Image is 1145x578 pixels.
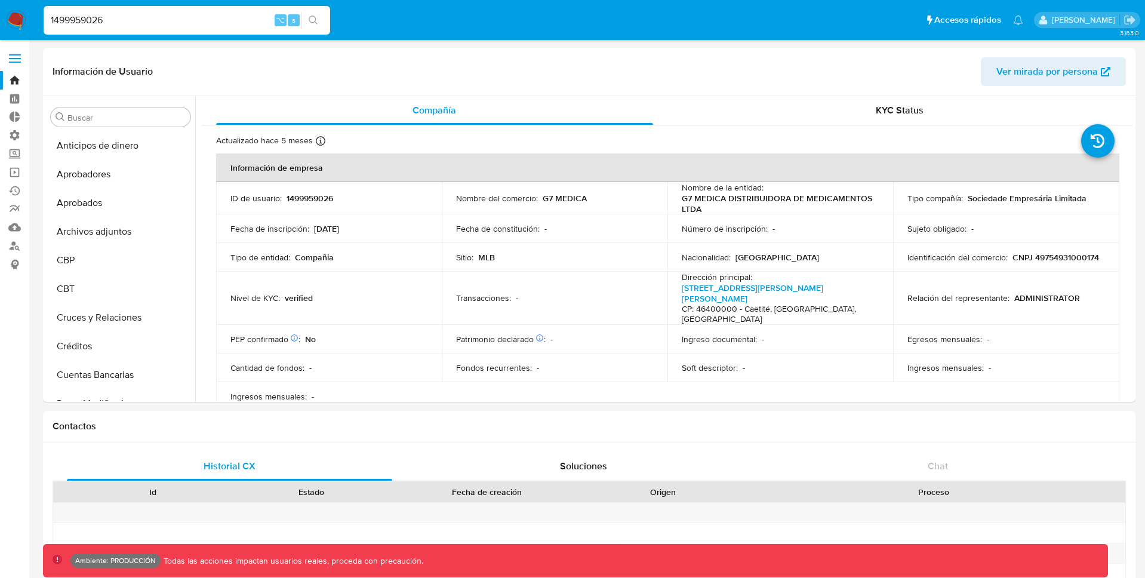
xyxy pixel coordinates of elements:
p: - [312,391,314,402]
p: Nombre de la entidad : [682,182,764,193]
p: - [987,334,989,345]
span: Accesos rápidos [934,14,1001,26]
button: Aprobadores [46,160,195,189]
p: Soft descriptor : [682,362,738,373]
th: Información de empresa [216,153,1119,182]
p: Relación del representante : [907,293,1009,303]
h1: Información de Usuario [53,66,153,78]
p: ADMINISTRATOR [1014,293,1080,303]
button: Cuentas Bancarias [46,361,195,389]
p: Compañia [295,252,334,263]
p: Nacionalidad : [682,252,731,263]
p: [DATE] [314,223,339,234]
input: Buscar usuario o caso... [44,13,330,28]
p: Nombre del comercio : [456,193,538,204]
p: Cantidad de fondos : [230,362,304,373]
a: Salir [1124,14,1136,26]
p: Egresos mensuales : [907,334,982,345]
p: G7 MEDICA DISTRIBUIDORA DE MEDICAMENTOS LTDA [682,193,874,214]
button: search-icon [301,12,325,29]
p: Número de inscripción : [682,223,768,234]
p: - [544,223,547,234]
h1: Contactos [53,420,1126,432]
p: Todas las acciones impactan usuarios reales, proceda con precaución. [161,555,423,567]
p: Sujeto obligado : [907,223,967,234]
p: Ingreso documental : [682,334,757,345]
p: Tipo de entidad : [230,252,290,263]
p: Ambiente: PRODUCCIÓN [75,558,156,563]
button: Archivos adjuntos [46,217,195,246]
p: G7 MEDICA [543,193,587,204]
input: Buscar [67,112,186,123]
p: - [537,362,539,373]
p: Fecha de inscripción : [230,223,309,234]
p: Transacciones : [456,293,511,303]
span: Soluciones [560,459,607,473]
div: Estado [241,486,382,498]
p: - [762,334,764,345]
p: - [516,293,518,303]
button: Buscar [56,112,65,122]
button: Anticipos de dinero [46,131,195,160]
a: [STREET_ADDRESS][PERSON_NAME][PERSON_NAME] [682,282,823,305]
p: Ingresos mensuales : [230,391,307,402]
p: Tipo compañía : [907,193,963,204]
span: Historial CX [204,459,256,473]
span: Chat [928,459,948,473]
p: Sociedade Empresária Limitada [968,193,1086,204]
p: Nivel de KYC : [230,293,280,303]
p: No [305,334,316,345]
button: CBP [46,246,195,275]
p: MLB [478,252,495,263]
p: Sitio : [456,252,473,263]
p: - [309,362,312,373]
p: Ingresos mensuales : [907,362,984,373]
p: Actualizado hace 5 meses [216,135,313,146]
p: 1499959026 [287,193,333,204]
a: Notificaciones [1013,15,1023,25]
button: Cruces y Relaciones [46,303,195,332]
p: Dirección principal : [682,272,752,282]
div: Fecha de creación [399,486,575,498]
p: [GEOGRAPHIC_DATA] [735,252,819,263]
span: s [292,14,296,26]
div: Proceso [750,486,1117,498]
button: Datos Modificados [46,389,195,418]
p: Fecha de constitución : [456,223,540,234]
p: PEP confirmado : [230,334,300,345]
p: CNPJ 49754931000174 [1012,252,1099,263]
p: verified [285,293,313,303]
p: - [989,362,991,373]
span: ⌥ [276,14,285,26]
p: ID de usuario : [230,193,282,204]
p: - [550,334,553,345]
p: - [971,223,974,234]
p: Identificación del comercio : [907,252,1008,263]
p: Patrimonio declarado : [456,334,546,345]
button: CBT [46,275,195,303]
p: - [772,223,775,234]
span: KYC Status [876,103,924,117]
span: Compañía [413,103,456,117]
span: Ver mirada por persona [996,57,1098,86]
button: Aprobados [46,189,195,217]
p: Fondos recurrentes : [456,362,532,373]
p: franco.barberis@mercadolibre.com [1052,14,1119,26]
button: Ver mirada por persona [981,57,1126,86]
button: Créditos [46,332,195,361]
div: Origen [592,486,734,498]
div: Id [82,486,224,498]
h4: CP: 46400000 - Caetité, [GEOGRAPHIC_DATA], [GEOGRAPHIC_DATA] [682,304,874,325]
p: - [743,362,745,373]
